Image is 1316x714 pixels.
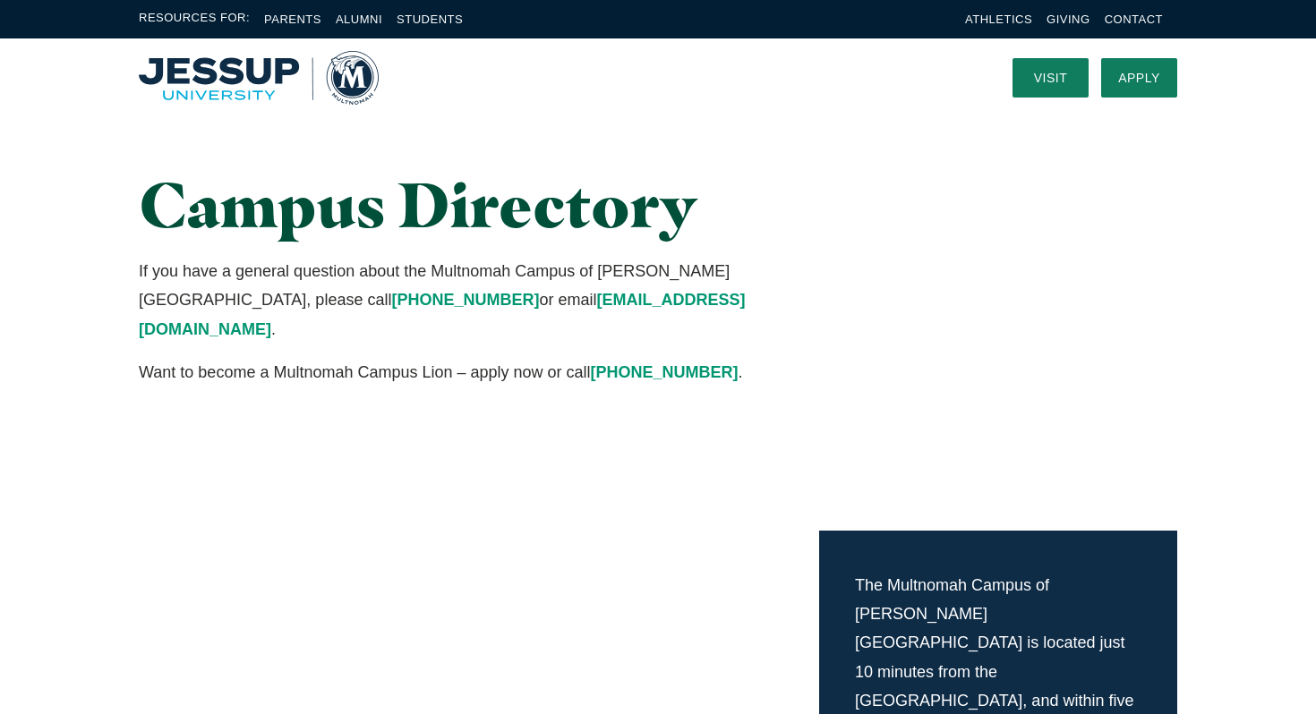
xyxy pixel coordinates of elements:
a: [PHONE_NUMBER] [391,291,539,309]
a: Home [139,51,379,105]
img: Multnomah University Logo [139,51,379,105]
p: If you have a general question about the Multnomah Campus of [PERSON_NAME][GEOGRAPHIC_DATA], plea... [139,257,820,344]
a: Contact [1105,13,1163,26]
h1: Campus Directory [139,170,820,239]
a: Alumni [336,13,382,26]
a: Visit [1013,58,1089,98]
a: Athletics [965,13,1032,26]
p: Want to become a Multnomah Campus Lion – apply now or call . [139,358,820,387]
span: Resources For: [139,9,250,30]
a: [EMAIL_ADDRESS][DOMAIN_NAME] [139,291,745,337]
a: Parents [264,13,321,26]
a: Students [397,13,463,26]
a: Giving [1047,13,1090,26]
a: [PHONE_NUMBER] [591,363,739,381]
a: Apply [1101,58,1177,98]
